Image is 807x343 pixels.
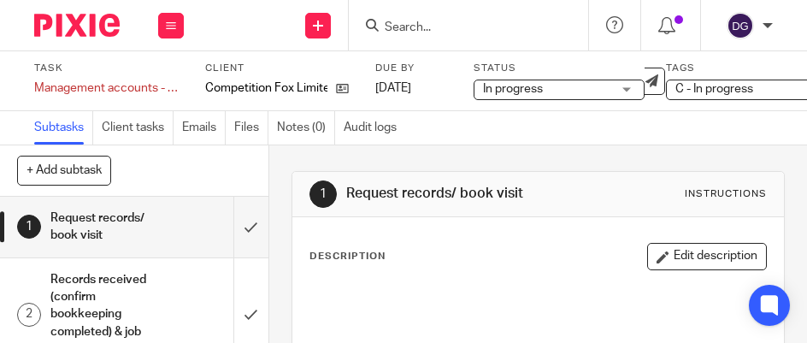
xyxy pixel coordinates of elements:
p: Competition Fox Limited [205,80,327,97]
a: Notes (0) [277,111,335,145]
input: Search [383,21,537,36]
label: Status [474,62,645,75]
h1: Request records/ book visit [346,185,574,203]
img: Pixie [34,14,120,37]
a: Files [234,111,268,145]
div: 1 [309,180,337,208]
button: + Add subtask [17,156,111,185]
div: Management accounts - Monthly [34,80,184,97]
img: svg%3E [727,12,754,39]
a: Audit logs [344,111,405,145]
label: Task [34,62,184,75]
a: Client tasks [102,111,174,145]
span: C - In progress [675,83,753,95]
a: Subtasks [34,111,93,145]
a: Emails [182,111,226,145]
div: 1 [17,215,41,239]
span: [DATE] [375,82,411,94]
label: Due by [375,62,452,75]
div: Instructions [685,187,767,201]
div: 2 [17,303,41,327]
p: Description [309,250,386,263]
button: Edit description [647,243,767,270]
label: Client [205,62,358,75]
h1: Request records/ book visit [50,205,161,249]
span: In progress [483,83,543,95]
